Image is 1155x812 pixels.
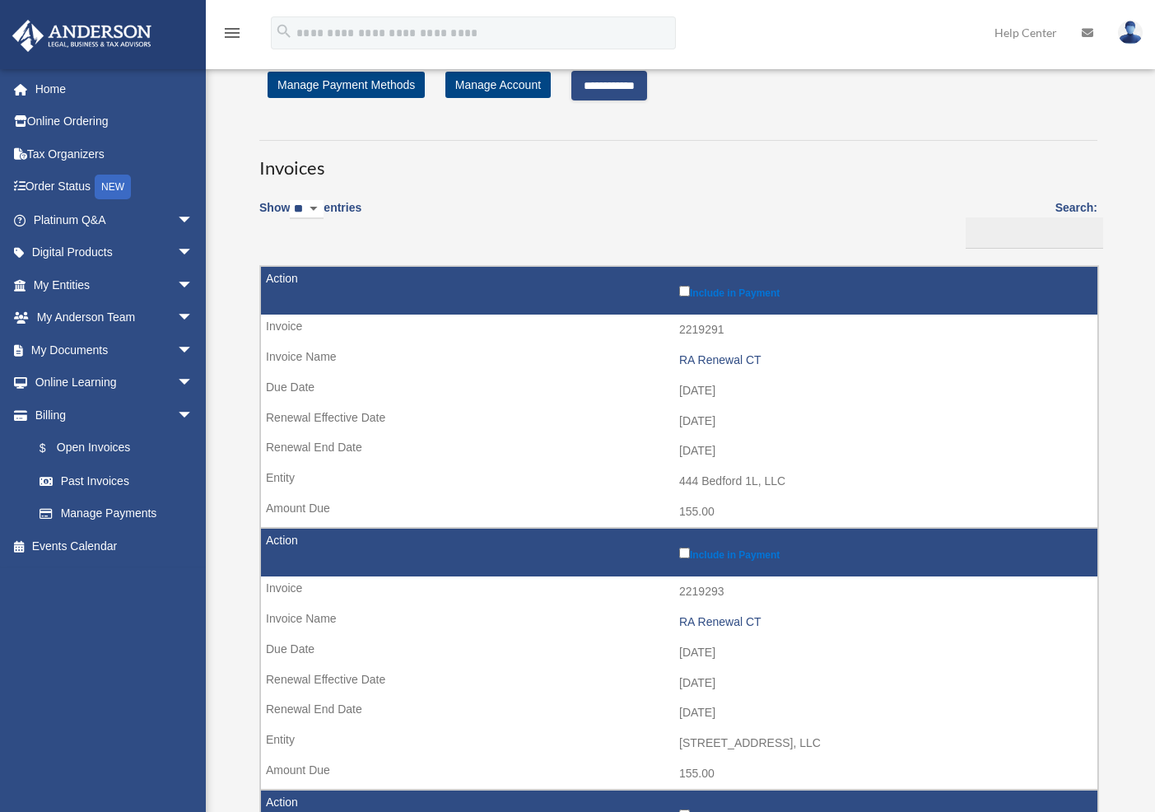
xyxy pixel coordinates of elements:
i: search [275,22,293,40]
td: 444 Bedford 1L, LLC [261,466,1097,497]
td: 2219291 [261,315,1097,346]
a: $Open Invoices [23,432,202,465]
a: Past Invoices [23,464,210,497]
td: [DATE] [261,668,1097,699]
span: $ [49,438,57,459]
a: Billingarrow_drop_down [12,399,210,432]
h3: Invoices [259,140,1097,181]
a: My Entitiesarrow_drop_down [12,268,218,301]
a: Online Ordering [12,105,218,138]
span: arrow_drop_down [177,268,210,302]
a: Platinum Q&Aarrow_drop_down [12,203,218,236]
span: arrow_drop_down [177,334,210,367]
input: Include in Payment [679,548,690,558]
a: Events Calendar [12,530,218,562]
i: menu [222,23,242,43]
span: arrow_drop_down [177,301,210,335]
a: menu [222,29,242,43]
td: [DATE] [261,637,1097,669]
a: Manage Payment Methods [268,72,425,98]
div: RA Renewal CT [679,615,1089,629]
div: NEW [95,175,131,199]
td: [STREET_ADDRESS], LLC [261,728,1097,759]
span: arrow_drop_down [177,399,210,432]
a: Manage Payments [23,497,210,530]
td: [DATE] [261,376,1097,407]
span: arrow_drop_down [177,236,210,270]
td: [DATE] [261,406,1097,437]
a: Home [12,72,218,105]
img: Anderson Advisors Platinum Portal [7,20,156,52]
td: 155.00 [261,497,1097,528]
a: Online Learningarrow_drop_down [12,366,218,399]
input: Search: [966,217,1103,249]
td: 155.00 [261,758,1097,790]
label: Include in Payment [679,544,1089,561]
a: Tax Organizers [12,138,218,170]
a: Digital Productsarrow_drop_down [12,236,218,269]
td: [DATE] [261,698,1097,729]
a: My Documentsarrow_drop_down [12,334,218,366]
label: Show entries [259,198,361,236]
img: User Pic [1118,21,1143,44]
label: Search: [960,198,1097,249]
span: arrow_drop_down [177,203,210,237]
div: RA Renewal CT [679,353,1089,367]
a: Manage Account [445,72,551,98]
a: Order StatusNEW [12,170,218,204]
a: My Anderson Teamarrow_drop_down [12,301,218,334]
select: Showentries [290,200,324,219]
td: 2219293 [261,576,1097,608]
label: Include in Payment [679,282,1089,299]
input: Include in Payment [679,286,690,296]
span: arrow_drop_down [177,366,210,400]
td: [DATE] [261,436,1097,467]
